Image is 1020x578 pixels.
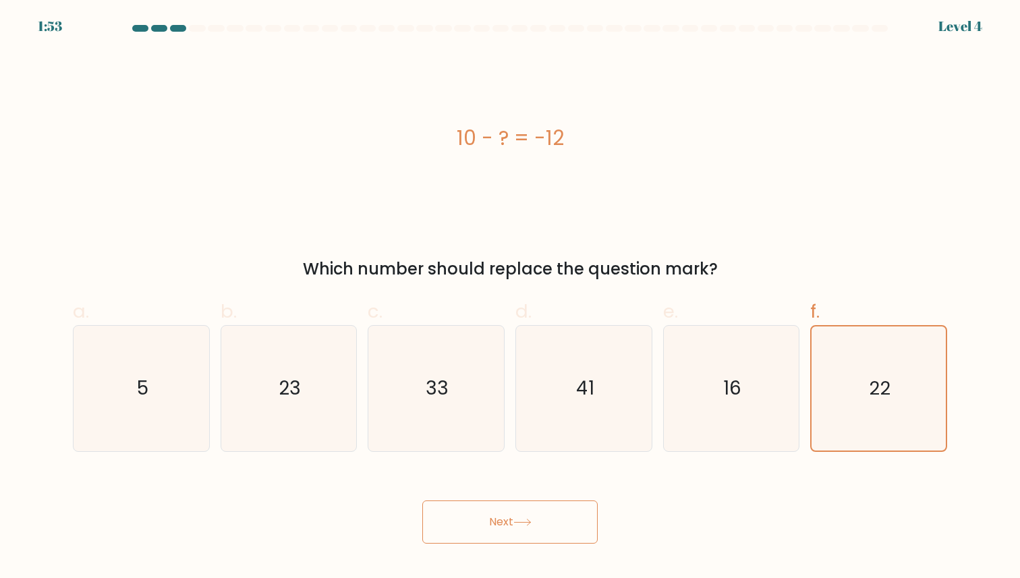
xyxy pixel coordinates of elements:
text: 5 [137,376,148,402]
text: 16 [723,376,741,402]
div: Level 4 [938,16,982,36]
span: f. [810,298,820,324]
text: 23 [279,376,301,402]
span: a. [73,298,89,324]
text: 41 [576,376,594,402]
div: 1:53 [38,16,62,36]
text: 33 [426,376,449,402]
span: e. [663,298,678,324]
span: b. [221,298,237,324]
span: c. [368,298,382,324]
div: Which number should replace the question mark? [81,257,939,281]
span: d. [515,298,532,324]
button: Next [422,500,598,544]
text: 22 [869,375,890,401]
div: 10 - ? = -12 [73,123,947,153]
